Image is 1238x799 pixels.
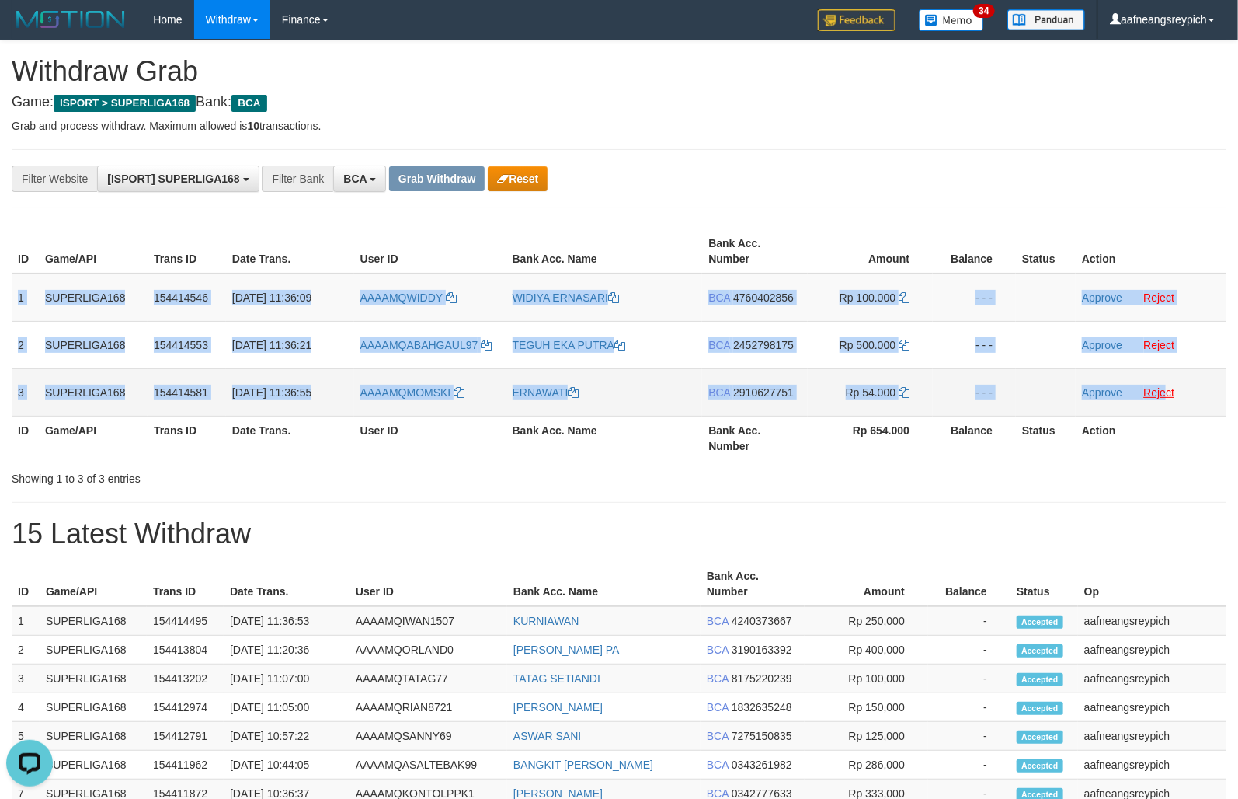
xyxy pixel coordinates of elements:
[1010,562,1078,606] th: Status
[1017,616,1063,629] span: Accepted
[333,166,386,192] button: BCA
[154,291,208,304] span: 154414546
[1016,416,1076,460] th: Status
[147,751,224,780] td: 154411962
[12,274,39,322] td: 1
[360,291,443,304] span: AAAAMQWIDDY
[708,386,730,399] span: BCA
[732,672,792,685] span: Copy 8175220239 to clipboard
[12,166,97,192] div: Filter Website
[389,166,485,191] button: Grab Withdraw
[1017,644,1063,658] span: Accepted
[488,166,548,191] button: Reset
[732,615,792,627] span: Copy 4240373667 to clipboard
[1082,386,1122,399] a: Approve
[97,166,259,192] button: [ISPORT] SUPERLIGA168
[224,751,349,780] td: [DATE] 10:44:05
[154,339,208,351] span: 154414553
[933,274,1016,322] td: - - -
[840,339,895,351] span: Rp 500.000
[39,274,148,322] td: SUPERLIGA168
[39,229,148,274] th: Game/API
[805,562,928,606] th: Amount
[707,644,729,656] span: BCA
[349,751,507,780] td: AAAAMQASALTEBAK99
[224,665,349,693] td: [DATE] 11:07:00
[354,229,506,274] th: User ID
[732,644,792,656] span: Copy 3190163392 to clipboard
[343,173,367,185] span: BCA
[1076,229,1226,274] th: Action
[40,665,147,693] td: SUPERLIGA168
[1078,751,1226,780] td: aafneangsreypich
[147,693,224,722] td: 154412974
[928,606,1010,636] td: -
[40,693,147,722] td: SUPERLIGA168
[808,229,933,274] th: Amount
[39,321,148,368] td: SUPERLIGA168
[349,693,507,722] td: AAAAMQRIAN8721
[6,6,53,53] button: Open LiveChat chat widget
[224,606,349,636] td: [DATE] 11:36:53
[154,386,208,399] span: 154414581
[1017,759,1063,773] span: Accepted
[354,416,506,460] th: User ID
[40,751,147,780] td: SUPERLIGA168
[247,120,259,132] strong: 10
[1078,606,1226,636] td: aafneangsreypich
[732,759,792,771] span: Copy 0343261982 to clipboard
[107,173,239,185] span: [ISPORT] SUPERLIGA168
[349,722,507,751] td: AAAAMQSANNY69
[12,321,39,368] td: 2
[846,386,896,399] span: Rp 54.000
[733,291,794,304] span: Copy 4760402856 to clipboard
[360,386,451,399] span: AAAAMQMOMSKI
[232,339,311,351] span: [DATE] 11:36:21
[899,339,909,351] a: Copy 500000 to clipboard
[513,339,625,351] a: TEGUH EKA PUTRA
[224,693,349,722] td: [DATE] 11:05:00
[733,339,794,351] span: Copy 2452798175 to clipboard
[702,229,808,274] th: Bank Acc. Number
[708,339,730,351] span: BCA
[1078,636,1226,665] td: aafneangsreypich
[262,166,333,192] div: Filter Bank
[40,722,147,751] td: SUPERLIGA168
[506,416,703,460] th: Bank Acc. Name
[1082,339,1122,351] a: Approve
[1082,291,1122,304] a: Approve
[148,416,226,460] th: Trans ID
[147,722,224,751] td: 154412791
[349,636,507,665] td: AAAAMQORLAND0
[805,606,928,636] td: Rp 250,000
[928,722,1010,751] td: -
[147,606,224,636] td: 154414495
[707,615,729,627] span: BCA
[12,636,40,665] td: 2
[513,672,600,685] a: TATAG SETIANDI
[899,291,909,304] a: Copy 100000 to clipboard
[147,562,224,606] th: Trans ID
[360,291,457,304] a: AAAAMQWIDDY
[12,518,1226,550] h1: 15 Latest Withdraw
[349,562,507,606] th: User ID
[919,9,984,31] img: Button%20Memo.svg
[708,291,730,304] span: BCA
[805,636,928,665] td: Rp 400,000
[707,730,729,742] span: BCA
[349,665,507,693] td: AAAAMQTATAG77
[701,562,805,606] th: Bank Acc. Number
[224,722,349,751] td: [DATE] 10:57:22
[513,730,581,742] a: ASWAR SANI
[928,751,1010,780] td: -
[805,693,928,722] td: Rp 150,000
[513,644,620,656] a: [PERSON_NAME] PA
[513,615,579,627] a: KURNIAWAN
[224,562,349,606] th: Date Trans.
[12,693,40,722] td: 4
[226,416,354,460] th: Date Trans.
[147,636,224,665] td: 154413804
[1078,665,1226,693] td: aafneangsreypich
[513,291,619,304] a: WIDIYA ERNASARI
[147,665,224,693] td: 154413202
